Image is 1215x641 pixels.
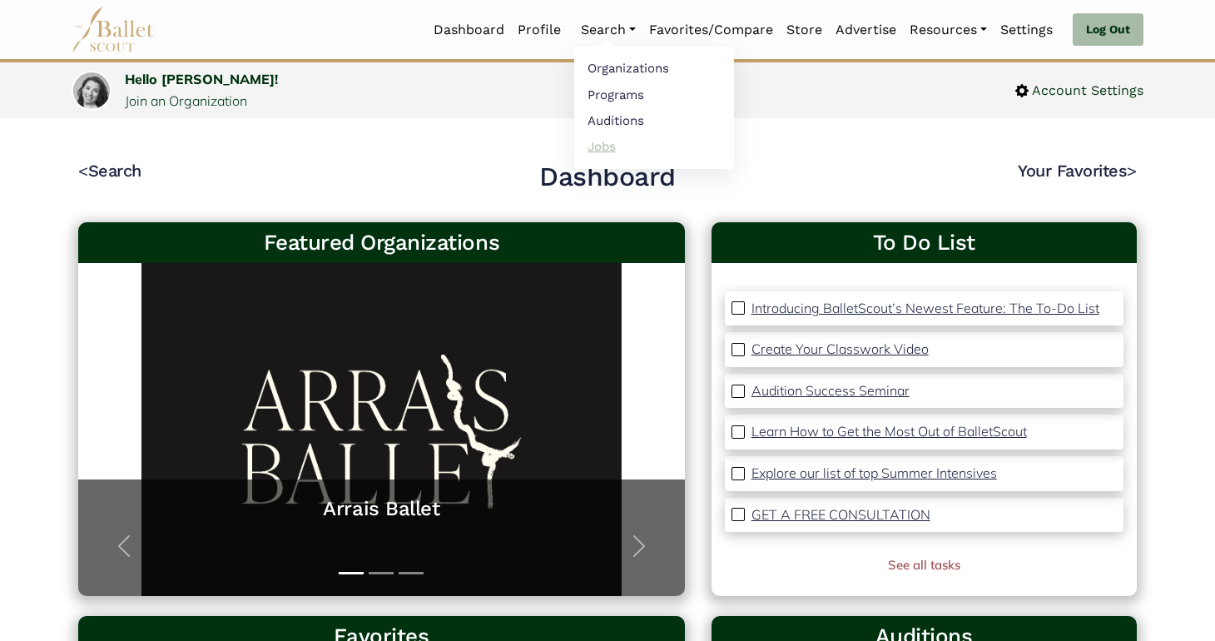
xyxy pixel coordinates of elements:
[751,382,910,399] p: Audition Success Seminar
[73,72,110,122] img: profile picture
[125,92,247,109] a: Join an Organization
[539,160,676,195] h2: Dashboard
[751,506,930,523] p: GET A FREE CONSULTATION
[399,564,424,583] button: Slide 3
[339,564,364,583] button: Slide 1
[574,56,734,82] a: Organizations
[1127,160,1137,181] code: >
[751,380,910,402] a: Audition Success Seminar
[574,82,734,107] a: Programs
[1015,80,1143,102] a: Account Settings
[751,504,930,526] a: GET A FREE CONSULTATION
[511,12,568,47] a: Profile
[574,107,734,133] a: Auditions
[95,496,668,522] a: Arrais Ballet
[751,300,1099,316] p: Introducing BalletScout’s Newest Feature: The To-Do List
[888,557,960,573] a: See all tasks
[780,12,829,47] a: Store
[751,339,929,360] a: Create Your Classwork Video
[92,229,672,257] h3: Featured Organizations
[903,12,994,47] a: Resources
[751,340,929,357] p: Create Your Classwork Video
[829,12,903,47] a: Advertise
[1073,13,1143,47] a: Log Out
[369,564,394,583] button: Slide 2
[78,161,141,181] a: <Search
[1018,161,1137,181] a: Your Favorites>
[125,71,278,87] a: Hello [PERSON_NAME]!
[1029,80,1143,102] span: Account Settings
[574,47,734,169] ul: Resources
[751,421,1027,443] a: Learn How to Get the Most Out of BalletScout
[642,12,780,47] a: Favorites/Compare
[751,463,997,484] a: Explore our list of top Summer Intensives
[751,423,1027,440] p: Learn How to Get the Most Out of BalletScout
[751,465,997,481] p: Explore our list of top Summer Intensives
[427,12,511,47] a: Dashboard
[574,133,734,159] a: Jobs
[994,12,1059,47] a: Settings
[751,298,1099,320] a: Introducing BalletScout’s Newest Feature: The To-Do List
[78,160,88,181] code: <
[725,229,1123,257] a: To Do List
[574,12,642,47] a: Search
